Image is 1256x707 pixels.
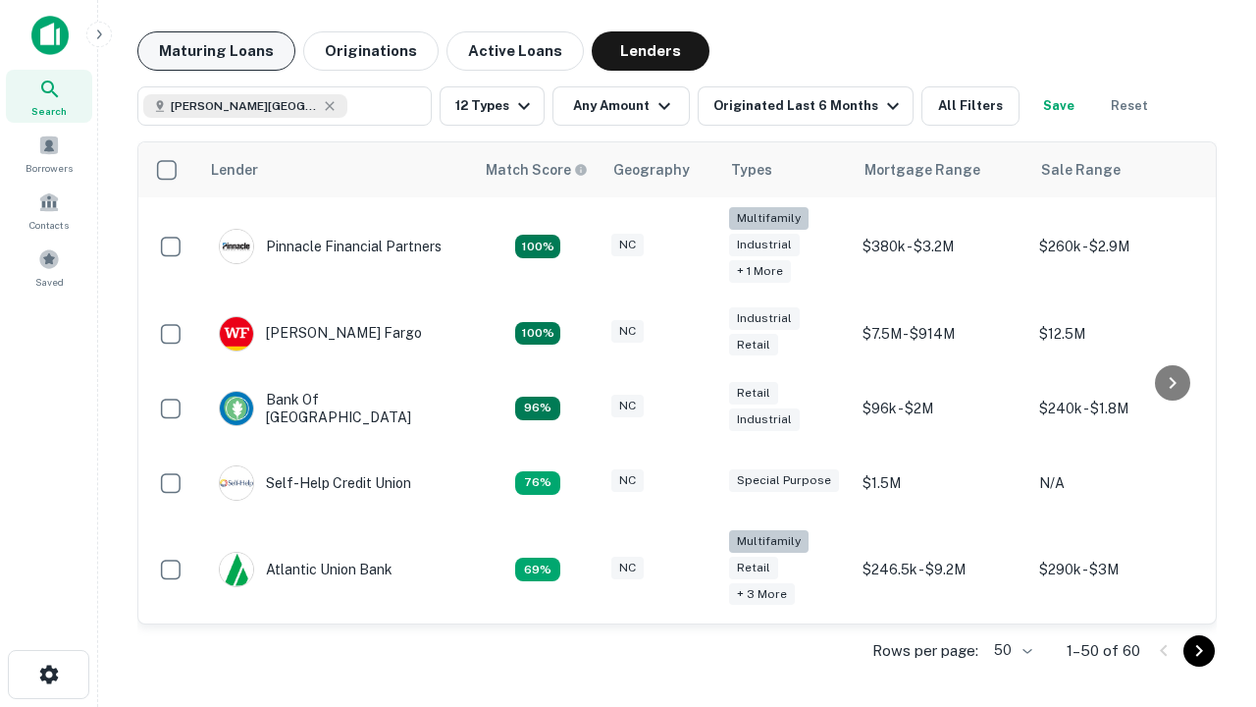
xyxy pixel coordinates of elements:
iframe: Chat Widget [1158,550,1256,644]
div: Atlantic Union Bank [219,552,392,587]
a: Contacts [6,184,92,237]
button: Go to next page [1183,635,1215,667]
div: Industrial [729,307,800,330]
button: Active Loans [446,31,584,71]
button: Originated Last 6 Months [698,86,914,126]
button: Originations [303,31,439,71]
div: Bank Of [GEOGRAPHIC_DATA] [219,391,454,426]
td: $12.5M [1029,297,1206,371]
p: Rows per page: [872,639,978,663]
img: picture [220,392,253,425]
th: Sale Range [1029,142,1206,197]
td: $96k - $2M [853,371,1029,446]
span: Borrowers [26,160,73,176]
a: Search [6,70,92,123]
div: Matching Properties: 14, hasApolloMatch: undefined [515,397,560,420]
td: $246.5k - $9.2M [853,520,1029,620]
div: NC [611,395,644,417]
td: $1.5M [853,446,1029,520]
div: Industrial [729,408,800,431]
div: Mortgage Range [864,158,980,182]
td: $290k - $3M [1029,520,1206,620]
button: Reset [1098,86,1161,126]
div: Geography [613,158,690,182]
div: Pinnacle Financial Partners [219,229,442,264]
div: [PERSON_NAME] Fargo [219,316,422,352]
div: Originated Last 6 Months [713,94,905,118]
div: Multifamily [729,530,809,553]
span: [PERSON_NAME][GEOGRAPHIC_DATA], [GEOGRAPHIC_DATA] [171,97,318,115]
th: Geography [602,142,719,197]
img: picture [220,230,253,263]
div: Retail [729,382,778,405]
a: Saved [6,241,92,294]
img: picture [220,553,253,586]
div: NC [611,557,644,579]
div: Matching Properties: 10, hasApolloMatch: undefined [515,558,560,581]
img: capitalize-icon.png [31,16,69,55]
div: NC [611,320,644,343]
div: Retail [729,557,778,579]
button: 12 Types [440,86,545,126]
button: Save your search to get updates of matches that match your search criteria. [1027,86,1090,126]
th: Lender [199,142,474,197]
div: Lender [211,158,258,182]
div: Multifamily [729,207,809,230]
div: Types [731,158,772,182]
div: NC [611,234,644,256]
span: Contacts [29,217,69,233]
td: $380k - $3.2M [853,197,1029,297]
span: Saved [35,274,64,290]
div: Special Purpose [729,469,839,492]
img: picture [220,466,253,500]
button: Lenders [592,31,709,71]
div: Retail [729,334,778,356]
div: NC [611,469,644,492]
div: Capitalize uses an advanced AI algorithm to match your search with the best lender. The match sco... [486,159,588,181]
img: picture [220,317,253,351]
p: 1–50 of 60 [1067,639,1140,663]
div: + 3 more [729,583,795,606]
div: Matching Properties: 11, hasApolloMatch: undefined [515,471,560,495]
div: Sale Range [1041,158,1121,182]
button: All Filters [921,86,1020,126]
div: Self-help Credit Union [219,465,411,501]
div: + 1 more [729,260,791,283]
div: Matching Properties: 26, hasApolloMatch: undefined [515,235,560,258]
td: $7.5M - $914M [853,297,1029,371]
h6: Match Score [486,159,584,181]
div: Industrial [729,234,800,256]
button: Maturing Loans [137,31,295,71]
button: Any Amount [552,86,690,126]
th: Types [719,142,853,197]
div: 50 [986,636,1035,665]
td: N/A [1029,446,1206,520]
div: Matching Properties: 15, hasApolloMatch: undefined [515,322,560,346]
td: $260k - $2.9M [1029,197,1206,297]
th: Mortgage Range [853,142,1029,197]
span: Search [31,103,67,119]
a: Borrowers [6,127,92,180]
th: Capitalize uses an advanced AI algorithm to match your search with the best lender. The match sco... [474,142,602,197]
td: $240k - $1.8M [1029,371,1206,446]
